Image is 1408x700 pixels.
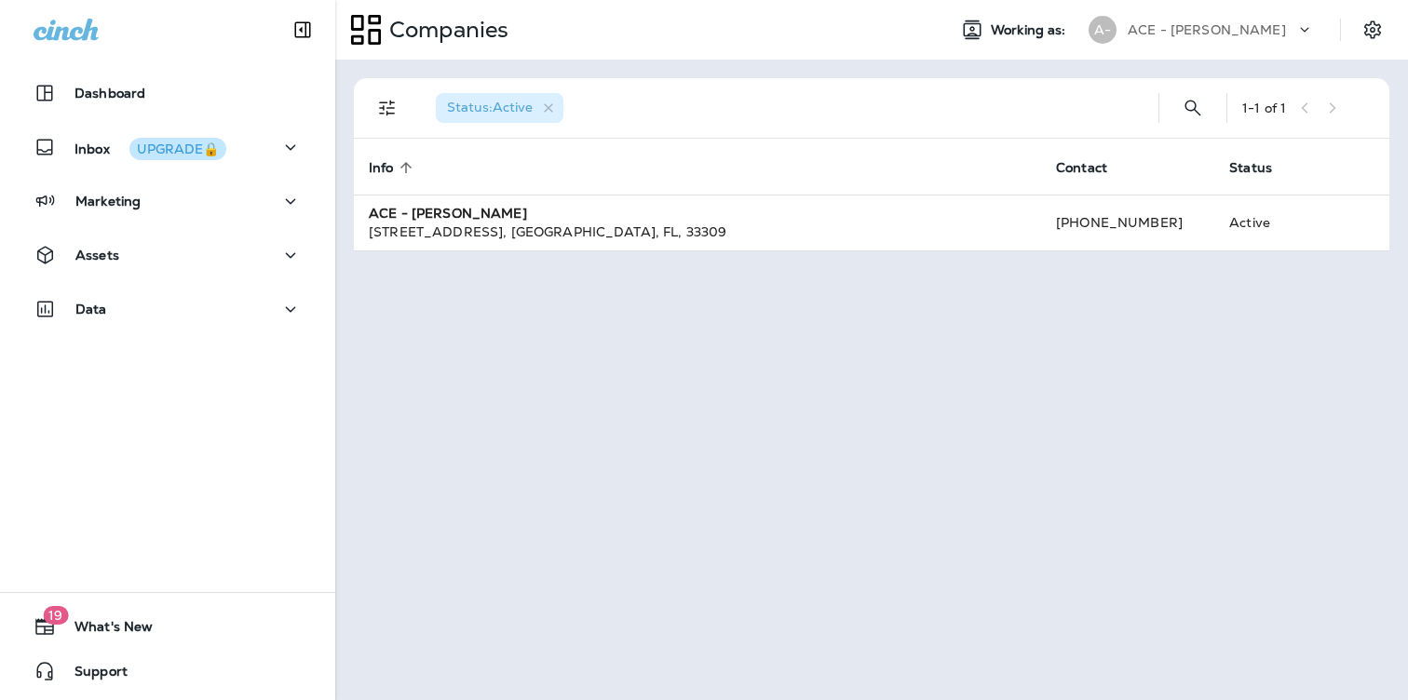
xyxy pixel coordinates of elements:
[137,142,219,155] div: UPGRADE🔒
[447,99,533,115] span: Status : Active
[436,93,563,123] div: Status:Active
[1128,22,1286,37] p: ACE - [PERSON_NAME]
[369,89,406,127] button: Filters
[75,248,119,262] p: Assets
[382,16,508,44] p: Companies
[1229,159,1296,176] span: Status
[369,205,527,222] strong: ACE - [PERSON_NAME]
[1174,89,1212,127] button: Search Companies
[1056,159,1131,176] span: Contact
[19,236,317,274] button: Assets
[1229,160,1272,176] span: Status
[1242,101,1286,115] div: 1 - 1 of 1
[277,11,329,48] button: Collapse Sidebar
[19,128,317,166] button: InboxUPGRADE🔒
[56,664,128,686] span: Support
[75,194,141,209] p: Marketing
[369,160,394,176] span: Info
[369,159,418,176] span: Info
[74,138,226,157] p: Inbox
[1041,195,1214,250] td: [PHONE_NUMBER]
[369,222,1026,241] div: [STREET_ADDRESS] , [GEOGRAPHIC_DATA] , FL , 33309
[19,74,317,112] button: Dashboard
[19,182,317,220] button: Marketing
[19,290,317,328] button: Data
[43,606,68,625] span: 19
[129,138,226,160] button: UPGRADE🔒
[1356,13,1389,47] button: Settings
[19,608,317,645] button: 19What's New
[56,619,153,641] span: What's New
[1214,195,1320,250] td: Active
[991,22,1070,38] span: Working as:
[1056,160,1107,176] span: Contact
[75,302,107,316] p: Data
[1089,16,1117,44] div: A-
[19,653,317,690] button: Support
[74,86,145,101] p: Dashboard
